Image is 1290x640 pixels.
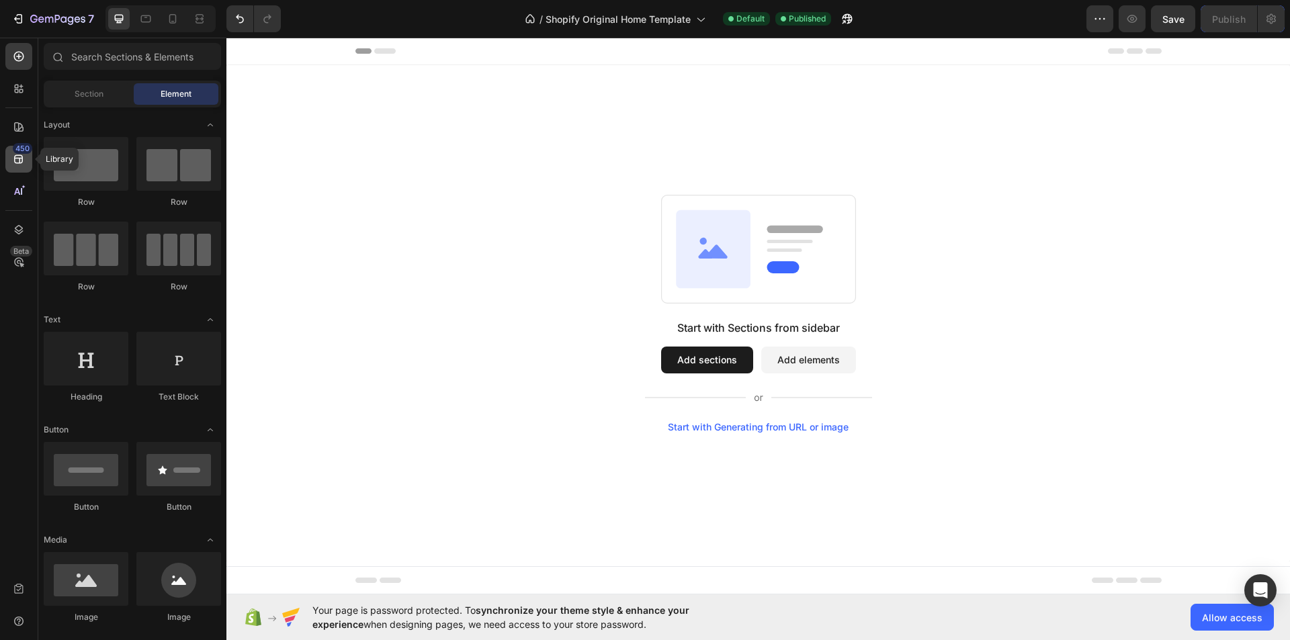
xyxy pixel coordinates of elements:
span: Published [789,13,826,25]
div: Row [44,196,128,208]
button: Add elements [535,309,630,336]
div: Text Block [136,391,221,403]
div: Heading [44,391,128,403]
button: Add sections [435,309,527,336]
div: Publish [1212,12,1246,26]
div: Beta [10,246,32,257]
span: synchronize your theme style & enhance your experience [312,604,689,630]
button: Publish [1201,5,1257,32]
span: Layout [44,119,70,131]
div: Image [44,611,128,623]
div: Undo/Redo [226,5,281,32]
input: Search Sections & Elements [44,43,221,70]
span: Button [44,424,69,436]
p: 7 [88,11,94,27]
span: Save [1162,13,1185,25]
div: Button [136,501,221,513]
span: Section [75,88,103,100]
div: Row [136,196,221,208]
button: Allow access [1191,604,1274,631]
span: Shopify Original Home Template [546,12,691,26]
div: Button [44,501,128,513]
div: 450 [13,143,32,154]
span: / [540,12,543,26]
span: Toggle open [200,309,221,330]
div: Start with Generating from URL or image [441,384,622,395]
span: Your page is password protected. To when designing pages, we need access to your store password. [312,603,742,631]
span: Allow access [1202,610,1262,625]
iframe: Design area [226,38,1290,594]
span: Media [44,534,67,546]
span: Element [161,88,191,100]
button: 7 [5,5,100,32]
div: Start with Sections from sidebar [451,282,613,298]
span: Toggle open [200,529,221,551]
button: Save [1151,5,1195,32]
span: Default [736,13,765,25]
div: Open Intercom Messenger [1244,574,1277,606]
div: Image [136,611,221,623]
span: Toggle open [200,419,221,441]
div: Row [44,281,128,293]
div: Row [136,281,221,293]
span: Text [44,314,60,326]
span: Toggle open [200,114,221,136]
